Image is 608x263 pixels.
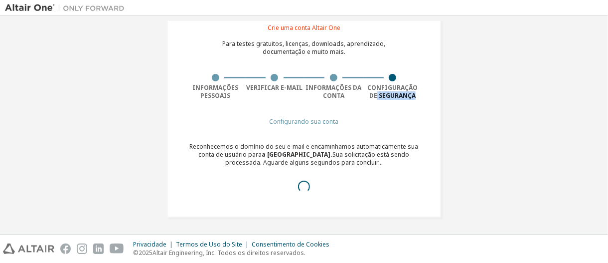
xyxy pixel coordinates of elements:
font: Configurando sua conta [270,117,339,126]
img: youtube.svg [110,244,124,254]
font: © [133,249,139,257]
img: instagram.svg [77,244,87,254]
font: Informações da conta [305,83,361,100]
img: altair_logo.svg [3,244,54,254]
img: facebook.svg [60,244,71,254]
font: Consentimento de Cookies [252,240,329,249]
img: linkedin.svg [93,244,104,254]
font: Para testes gratuitos, licenças, downloads, aprendizado, [223,39,386,48]
font: Sua solicitação está sendo processada. Aguarde alguns segundos para concluir... [225,150,410,167]
font: Verificar e-mail [246,83,303,92]
font: Termos de Uso do Site [176,240,242,249]
font: Altair Engineering, Inc. Todos os direitos reservados. [152,249,305,257]
font: Reconhecemos o domínio do seu e-mail e encaminhamos automaticamente sua conta de usuário para [190,142,419,159]
font: a [GEOGRAPHIC_DATA] [262,150,331,159]
img: Altair Um [5,3,130,13]
font: documentação e muito mais. [263,47,345,56]
font: Informações pessoais [192,83,238,100]
font: 2025 [139,249,152,257]
font: Privacidade [133,240,166,249]
font: Configuração de segurança [367,83,418,100]
font: Crie uma conta Altair One [268,23,340,32]
font: . [331,150,333,159]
